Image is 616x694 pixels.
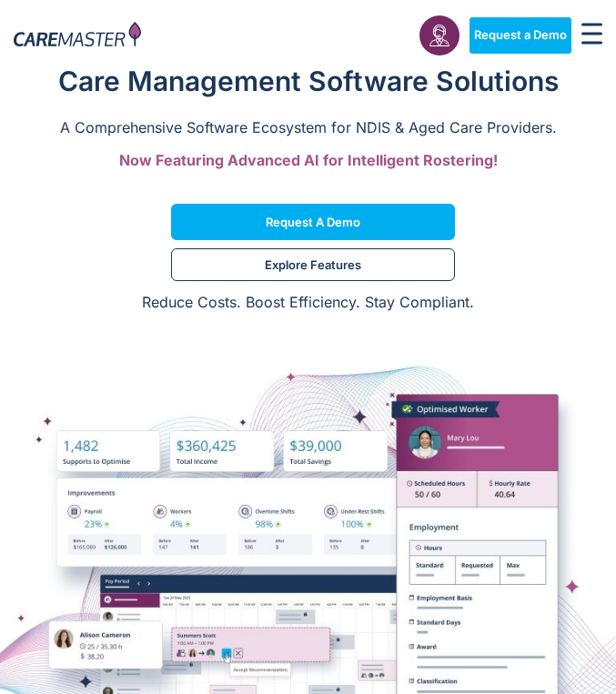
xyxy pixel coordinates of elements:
span: Request a Demo [266,217,360,226]
span: Now Featuring Advanced AI for Intelligent Rostering! [119,151,498,169]
h1: Care Management Software Solutions [18,61,598,101]
a: Request a Demo [470,17,571,54]
a: Explore Features [171,248,456,281]
img: CareMaster Logo [14,22,141,50]
span: Explore Features [265,260,361,269]
div: Menu Toggle [581,23,602,48]
p: A Comprehensive Software Ecosystem for NDIS & Aged Care Providers. [18,117,598,137]
span: Request a Demo [474,28,567,43]
a: Request a Demo [171,204,456,240]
